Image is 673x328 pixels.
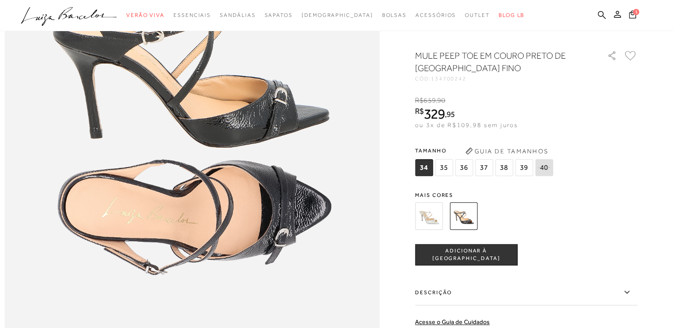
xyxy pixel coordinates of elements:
[415,76,593,81] div: CÓD:
[495,159,513,176] span: 38
[462,144,551,158] button: Guia de Tamanhos
[415,121,518,128] span: ou 3x de R$109,98 sem juros
[515,159,533,176] span: 39
[415,7,456,24] a: noSubCategoriesText
[264,12,292,18] span: Sapatos
[633,9,639,15] span: 1
[264,7,292,24] a: noSubCategoriesText
[415,12,456,18] span: Acessórios
[415,144,555,157] span: Tamanho
[415,247,517,263] span: ADICIONAR À [GEOGRAPHIC_DATA]
[437,96,445,104] span: 90
[435,159,453,176] span: 35
[415,318,490,325] a: Acesse o Guia de Cuidados
[499,12,524,18] span: BLOG LB
[302,12,373,18] span: [DEMOGRAPHIC_DATA]
[415,192,637,198] span: Mais cores
[465,12,490,18] span: Outlet
[173,7,211,24] a: noSubCategoriesText
[415,280,637,305] label: Descrição
[415,202,443,230] img: MULE PEEP TOE EM COURO OFF WHITE DE SALTO ALTO FINO
[382,7,407,24] a: noSubCategoriesText
[415,49,582,74] h1: MULE PEEP TOE EM COURO PRETO DE [GEOGRAPHIC_DATA] FINO
[535,159,553,176] span: 40
[220,12,255,18] span: Sandálias
[499,7,524,24] a: BLOG LB
[445,110,455,118] i: ,
[415,159,433,176] span: 34
[382,12,407,18] span: Bolsas
[626,10,639,22] button: 1
[450,202,477,230] img: MULE PEEP TOE EM COURO PRETO DE SALTO ALTO FINO
[302,7,373,24] a: noSubCategoriesText
[220,7,255,24] a: noSubCategoriesText
[423,96,435,104] span: 659
[424,106,445,122] span: 329
[436,96,446,104] i: ,
[415,96,423,104] i: R$
[126,12,165,18] span: Verão Viva
[173,12,211,18] span: Essenciais
[447,109,455,119] span: 95
[431,76,467,82] span: 134700242
[415,244,517,265] button: ADICIONAR À [GEOGRAPHIC_DATA]
[415,107,424,115] i: R$
[475,159,493,176] span: 37
[465,7,490,24] a: noSubCategoriesText
[455,159,473,176] span: 36
[126,7,165,24] a: noSubCategoriesText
